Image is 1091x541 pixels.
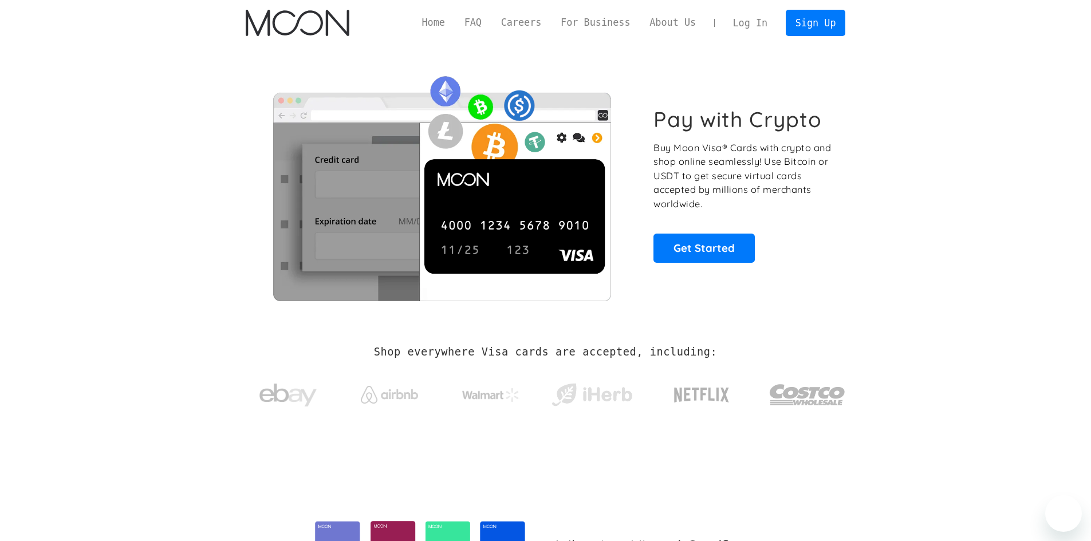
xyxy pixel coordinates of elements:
a: home [246,10,349,36]
a: Netflix [651,369,753,415]
iframe: Кнопка запуска окна обмена сообщениями [1045,495,1082,532]
a: Home [412,15,455,30]
a: For Business [551,15,640,30]
img: iHerb [549,380,635,410]
img: Moon Logo [246,10,349,36]
img: Walmart [462,388,519,402]
img: Costco [769,373,846,416]
a: Log In [723,10,777,35]
a: Sign Up [786,10,845,35]
a: Walmart [448,377,533,408]
a: Careers [491,15,551,30]
p: Buy Moon Visa® Cards with crypto and shop online seamlessly! Use Bitcoin or USDT to get secure vi... [653,141,833,211]
a: FAQ [455,15,491,30]
img: Netflix [673,381,730,409]
h1: Pay with Crypto [653,106,822,132]
a: Airbnb [346,374,432,409]
img: Airbnb [361,386,418,404]
h2: Shop everywhere Visa cards are accepted, including: [374,346,717,358]
a: Get Started [653,234,755,262]
a: Costco [769,362,846,422]
a: ebay [246,366,331,419]
a: About Us [640,15,706,30]
a: iHerb [549,369,635,416]
img: ebay [259,377,317,413]
img: Moon Cards let you spend your crypto anywhere Visa is accepted. [246,68,638,301]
